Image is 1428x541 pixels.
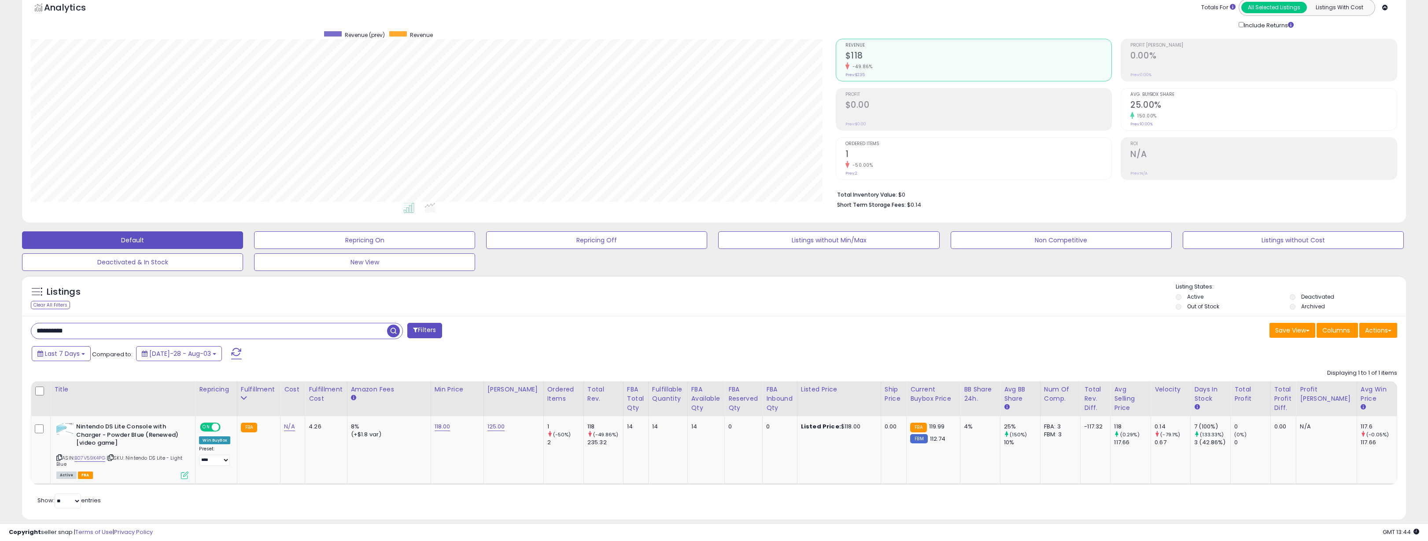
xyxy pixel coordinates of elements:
strong: Copyright [9,528,41,536]
div: 0.00 [885,423,900,431]
div: Current Buybox Price [910,385,956,403]
div: 117.66 [1114,439,1151,446]
span: 2025-08-11 13:44 GMT [1383,528,1419,536]
small: (0.29%) [1120,431,1140,438]
div: FBA: 3 [1044,423,1074,431]
div: 0 [1234,439,1270,446]
div: FBA inbound Qty [766,385,793,413]
div: Num of Comp. [1044,385,1077,403]
small: -50.00% [849,162,873,168]
small: (-50%) [553,431,571,438]
span: Ordered Items [845,142,1112,146]
div: Listed Price [801,385,877,394]
small: FBM [910,434,927,443]
div: 0 [728,423,756,431]
a: 118.00 [435,422,450,431]
b: Listed Price: [801,422,841,431]
div: ASIN: [56,423,188,478]
div: 0.14 [1155,423,1190,431]
div: 3 (42.86%) [1194,439,1230,446]
h2: N/A [1130,149,1397,161]
label: Out of Stock [1187,303,1219,310]
div: Repricing [199,385,233,394]
div: 0 [1234,423,1270,431]
small: Prev: 0.00% [1130,72,1151,77]
div: 235.32 [587,439,623,446]
li: $0 [837,189,1391,199]
div: 4% [964,423,993,431]
div: Displaying 1 to 1 of 1 items [1327,369,1397,377]
small: Avg BB Share. [1004,403,1009,411]
div: Win BuyBox [199,436,230,444]
small: Prev: $235 [845,72,865,77]
div: Avg Selling Price [1114,385,1147,413]
span: Revenue (prev) [345,31,385,39]
span: ROI [1130,142,1397,146]
small: (133.33%) [1200,431,1224,438]
a: Terms of Use [75,528,113,536]
div: 14 [691,423,718,431]
div: FBM: 3 [1044,431,1074,439]
span: $0.14 [907,201,921,209]
h2: $0.00 [845,100,1112,112]
small: Prev: N/A [1130,171,1148,176]
button: [DATE]-28 - Aug-03 [136,346,222,361]
span: Revenue [410,31,433,39]
h5: Analytics [44,1,103,16]
h2: 25.00% [1130,100,1397,112]
div: 10% [1004,439,1040,446]
div: 25% [1004,423,1040,431]
button: All Selected Listings [1241,2,1307,13]
button: Listings without Min/Max [718,231,939,249]
div: Title [54,385,192,394]
small: (-0.05%) [1366,431,1389,438]
div: Total Rev. Diff. [1084,385,1107,413]
button: Repricing Off [486,231,707,249]
button: Repricing On [254,231,475,249]
div: Cost [284,385,301,394]
button: Listings With Cost [1306,2,1372,13]
div: Preset: [199,446,230,466]
small: (-79.1%) [1160,431,1180,438]
div: 8% [351,423,424,431]
div: 118 [587,423,623,431]
b: Nintendo DS Lite Console with Charger - Powder Blue (Renewed) [video game] [76,423,183,450]
span: 112.74 [930,435,946,443]
div: 14 [652,423,681,431]
div: seller snap | | [9,528,153,537]
div: 117.6 [1361,423,1397,431]
div: Avg BB Share [1004,385,1037,403]
div: Include Returns [1232,20,1305,30]
span: Columns [1322,326,1350,335]
a: 125.00 [487,422,505,431]
div: Amazon Fees [351,385,427,394]
a: N/A [284,422,295,431]
span: Compared to: [92,350,133,358]
small: Avg Win Price. [1361,403,1366,411]
label: Deactivated [1301,293,1334,300]
small: -49.86% [849,63,873,70]
div: Avg Win Price [1361,385,1393,403]
small: Prev: 10.00% [1130,121,1153,127]
div: Total Profit [1234,385,1266,403]
button: Default [22,231,243,249]
label: Archived [1301,303,1325,310]
label: Active [1187,293,1203,300]
button: Actions [1359,323,1397,338]
div: FBA Available Qty [691,385,721,413]
small: Amazon Fees. [351,394,356,402]
span: Profit [845,92,1112,97]
div: 7 (100%) [1194,423,1230,431]
div: Ordered Items [547,385,580,403]
div: Fulfillment [241,385,277,394]
small: (-49.86%) [593,431,618,438]
div: 0.67 [1155,439,1190,446]
button: Deactivated & In Stock [22,253,243,271]
small: (150%) [1010,431,1027,438]
div: 0.00 [1274,423,1290,431]
div: Days In Stock [1194,385,1227,403]
div: 4.26 [309,423,340,431]
small: Days In Stock. [1194,403,1199,411]
div: N/A [1300,423,1350,431]
div: 118 [1114,423,1151,431]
